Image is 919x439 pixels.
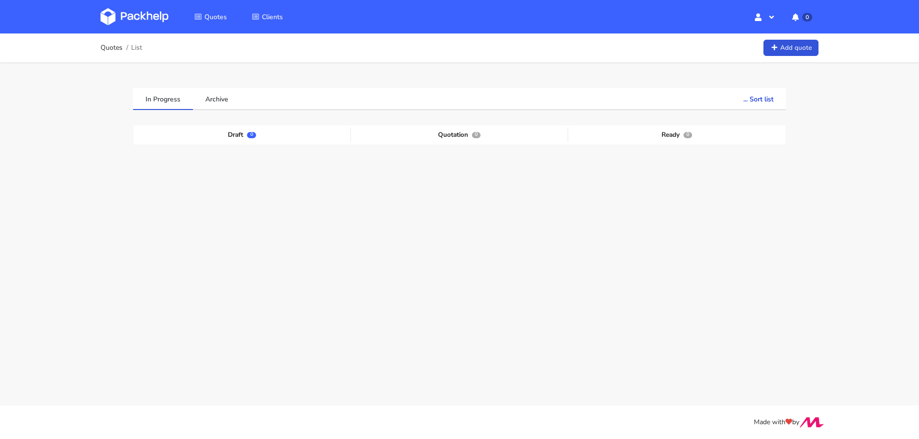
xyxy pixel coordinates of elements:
[351,128,568,142] div: Quotation
[88,417,831,428] div: Made with by
[785,8,818,25] button: 0
[472,132,481,138] span: 0
[763,40,818,56] a: Add quote
[247,132,256,138] span: 0
[568,128,785,142] div: Ready
[133,88,193,109] a: In Progress
[204,12,227,22] span: Quotes
[262,12,283,22] span: Clients
[183,8,238,25] a: Quotes
[134,128,351,142] div: Draft
[101,44,123,52] a: Quotes
[240,8,294,25] a: Clients
[802,13,812,22] span: 0
[684,132,692,138] span: 0
[193,88,241,109] a: Archive
[101,38,142,57] nav: breadcrumb
[101,8,168,25] img: Dashboard
[799,417,824,428] img: Move Closer
[731,88,786,109] button: ... Sort list
[131,44,142,52] span: List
